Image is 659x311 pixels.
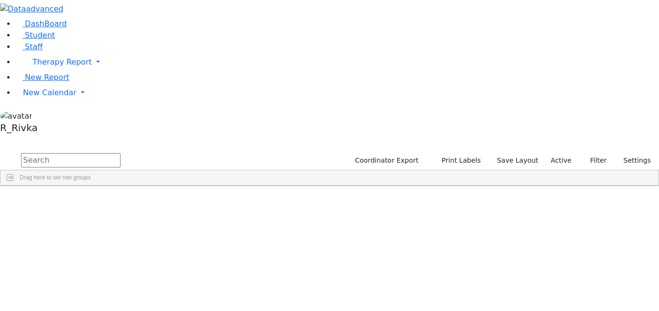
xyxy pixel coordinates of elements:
[25,19,67,28] span: DashBoard
[25,73,69,82] span: New Report
[25,42,43,51] span: Staff
[493,153,542,168] button: Save Layout
[15,31,55,40] a: Student
[611,153,655,168] button: Settings
[430,153,485,168] button: Print Labels
[25,31,55,40] span: Student
[349,153,423,168] button: Coordinator Export
[15,83,659,102] a: New Calendar
[15,73,69,82] a: New Report
[15,53,659,72] a: Therapy Report
[15,19,67,28] a: DashBoard
[23,88,77,97] span: New Calendar
[33,57,92,67] span: Therapy Report
[21,153,121,167] input: Search
[15,42,43,51] a: Staff
[578,153,611,168] button: Filter
[20,174,91,181] span: Drag here to set row groups
[547,153,576,168] label: Active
